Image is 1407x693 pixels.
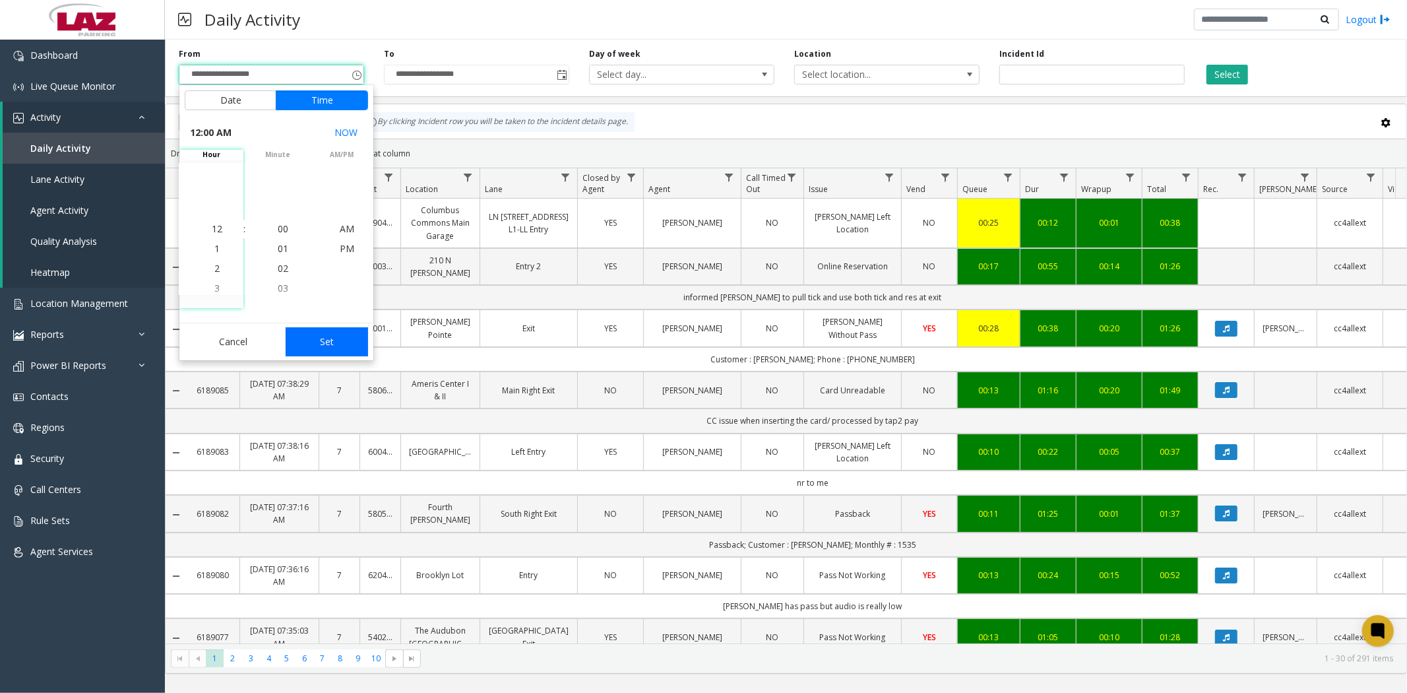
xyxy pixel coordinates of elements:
[1028,631,1068,643] a: 01:05
[652,569,733,581] a: [PERSON_NAME]
[30,390,69,403] span: Contacts
[652,216,733,229] a: [PERSON_NAME]
[1081,183,1111,195] span: Wrapup
[794,48,831,60] label: Location
[1177,168,1195,186] a: Total Filter Menu
[652,322,733,335] a: [PERSON_NAME]
[409,378,472,403] a: Ameris Center I & II
[368,445,392,458] a: 600405
[586,631,635,643] a: YES
[409,445,472,458] a: [GEOGRAPHIC_DATA]
[389,653,400,664] span: Go to the next page
[166,571,187,581] a: Collapse Details
[488,384,569,397] a: Main Right Exit
[966,569,1012,581] a: 00:13
[557,168,575,186] a: Lane Filter Menu
[966,384,1012,397] div: 00:13
[248,440,311,465] a: [DATE] 07:38:16 AM
[1150,445,1190,458] a: 00:37
[1084,631,1134,643] a: 00:10
[406,183,438,195] span: Location
[1084,260,1134,273] a: 00:14
[1028,569,1068,581] div: 00:24
[367,649,385,667] span: Page 10
[13,82,24,92] img: 'icon'
[195,445,232,458] a: 6189083
[812,631,893,643] a: Pass Not Working
[966,260,1012,273] div: 00:17
[327,384,352,397] a: 7
[1150,569,1190,581] a: 00:52
[910,384,949,397] a: NO
[488,211,569,236] a: LN [STREET_ADDRESS] L1-LL Entry
[3,226,165,257] a: Quality Analysis
[13,516,24,527] img: 'icon'
[966,445,1012,458] div: 00:10
[586,384,635,397] a: NO
[923,323,936,334] span: YES
[604,217,617,228] span: YES
[409,624,472,649] a: The Audubon [GEOGRAPHIC_DATA]
[923,261,936,272] span: NO
[368,260,392,273] a: 100324
[1028,445,1068,458] a: 00:22
[923,570,936,581] span: YES
[30,235,97,247] span: Quality Analysis
[1025,183,1039,195] span: Dur
[1028,322,1068,335] div: 00:38
[30,452,64,465] span: Security
[604,261,617,272] span: YES
[485,183,503,195] span: Lane
[278,649,296,667] span: Page 5
[1084,445,1134,458] div: 00:05
[276,90,368,110] button: Time tab
[652,260,733,273] a: [PERSON_NAME]
[749,631,796,643] a: NO
[327,508,352,520] a: 7
[910,260,949,273] a: NO
[243,222,245,236] div: :
[1325,631,1375,643] a: cc4allext
[923,446,936,457] span: NO
[166,385,187,396] a: Collapse Details
[30,266,70,279] span: Heatmap
[1084,322,1134,335] a: 00:20
[604,446,617,457] span: YES
[409,569,472,581] a: Brooklyn Lot
[966,322,1012,335] a: 00:28
[195,384,232,397] a: 6189085
[286,327,369,356] button: Set
[749,216,796,229] a: NO
[349,649,367,667] span: Page 9
[783,168,801,186] a: Call Timed Out Filter Menu
[30,49,78,61] span: Dashboard
[488,624,569,649] a: [GEOGRAPHIC_DATA] Exit
[327,569,352,581] a: 7
[1084,216,1134,229] a: 00:01
[749,508,796,520] a: NO
[214,262,220,275] span: 2
[1150,216,1190,229] a: 00:38
[13,361,24,372] img: 'icon'
[1028,260,1068,273] div: 00:55
[1325,508,1375,520] a: cc4allext
[296,649,313,667] span: Page 6
[1028,216,1068,229] div: 00:12
[720,168,738,186] a: Agent Filter Menu
[30,359,106,372] span: Power BI Reports
[1147,183,1166,195] span: Total
[409,204,472,242] a: Columbus Commons Main Garage
[403,649,421,668] span: Go to the last page
[812,569,893,581] a: Pass Not Working
[166,168,1406,643] div: Data table
[1084,384,1134,397] a: 00:20
[13,299,24,310] img: 'icon'
[812,315,893,341] a: [PERSON_NAME] Without Pass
